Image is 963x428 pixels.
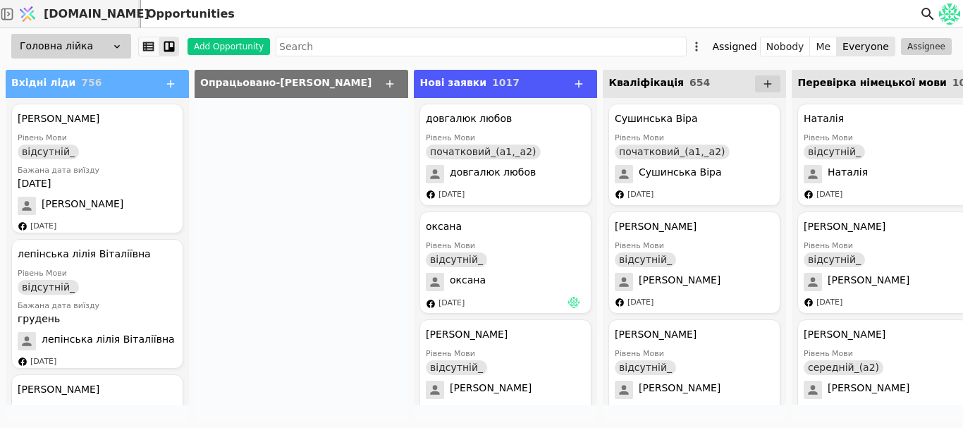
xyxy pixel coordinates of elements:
span: довгалюк любов [450,165,536,183]
div: [DATE] [30,356,56,368]
img: facebook.svg [615,190,625,200]
div: [DATE] [816,189,842,201]
div: початковий_(а1,_а2) [615,145,730,159]
div: [PERSON_NAME] [18,382,99,397]
span: 654 [689,77,710,88]
div: відсутній_ [804,252,865,267]
span: Перевірка німецької мови [797,77,946,88]
div: оксана [426,219,462,234]
input: Search [276,37,687,56]
div: [DATE] [438,298,465,310]
span: Опрацьовано-[PERSON_NAME] [200,77,372,88]
img: facebook.svg [804,190,814,200]
img: facebook.svg [18,221,27,231]
div: Рівень Мови [426,133,475,145]
span: [PERSON_NAME] [42,197,123,215]
div: [PERSON_NAME] [18,111,99,126]
span: [PERSON_NAME] [828,381,909,399]
span: лепінська лілія Віталіївна [42,332,175,350]
h2: Opportunities [141,6,235,23]
div: відсутній_ [426,252,487,267]
div: [PERSON_NAME] [804,219,885,234]
span: [PERSON_NAME] [639,273,720,291]
button: Add Opportunity [188,38,270,55]
img: Logo [17,1,38,27]
div: відсутній_ [804,145,865,159]
div: оксанаРівень Мовивідсутній_оксана[DATE]Ан [419,212,591,314]
img: facebook.svg [804,298,814,307]
span: [PERSON_NAME] [639,381,720,399]
button: Nobody [761,37,811,56]
img: facebook.svg [426,299,436,309]
div: [DATE] [30,221,56,233]
span: оксана [450,273,486,291]
a: [DOMAIN_NAME] [14,1,141,27]
span: Наталія [828,165,868,183]
div: Рівень Мови [18,403,67,415]
div: [PERSON_NAME]Рівень Мовивідсутній_[PERSON_NAME][DATE] [608,212,780,314]
div: відсутній_ [18,280,79,295]
div: лепінська лілія Віталіївна [18,247,151,262]
span: Вхідні ліди [11,77,75,88]
div: початковий_(а1,_а2) [426,145,541,159]
div: Рівень Мови [804,240,853,252]
div: грудень [18,312,177,326]
img: Ан [568,297,579,308]
div: Рівень Мови [426,348,475,360]
a: Add Opportunity [179,38,270,55]
div: Сушинська Віра [615,111,698,126]
div: Бажана дата виїзду [18,300,177,312]
div: [PERSON_NAME] [426,327,508,342]
span: 756 [81,77,102,88]
div: Рівень Мови [615,240,664,252]
div: [DATE] [816,405,842,417]
div: [DATE] [18,176,177,191]
div: відсутній_ [615,360,676,375]
span: [PERSON_NAME] [828,273,909,291]
div: [PERSON_NAME] [804,327,885,342]
div: [PERSON_NAME]Рівень Мовивідсутній_Бажана дата виїзду[DATE][PERSON_NAME][DATE] [11,104,183,233]
span: Нові заявки [419,77,486,88]
span: [DOMAIN_NAME] [44,6,149,23]
div: відсутній_ [615,252,676,267]
div: [DATE] [438,405,465,417]
div: [DATE] [627,297,654,309]
div: [DATE] [816,297,842,309]
div: лепінська лілія ВіталіївнаРівень Мовивідсутній_Бажана дата виїздугруденьлепінська лілія Віталіївн... [11,239,183,369]
div: відсутній_ [18,145,79,159]
div: Рівень Мови [804,348,853,360]
button: Everyone [837,37,895,56]
div: Головна лійка [11,34,131,59]
div: [DATE] [627,405,654,417]
span: Сушинська Віра [639,165,722,183]
div: Рівень Мови [615,348,664,360]
div: Рівень Мови [615,133,664,145]
div: Наталія [804,111,844,126]
div: [PERSON_NAME] [615,219,697,234]
div: [PERSON_NAME]Рівень Мовивідсутній_[PERSON_NAME][DATE] [608,319,780,422]
span: Кваліфікація [608,77,684,88]
button: Me [810,37,837,56]
img: facebook.svg [426,190,436,200]
div: Рівень Мови [18,268,67,280]
div: довгалюк любовРівень Мовипочатковий_(а1,_а2)довгалюк любов[DATE] [419,104,591,206]
img: facebook.svg [615,298,625,307]
div: Бажана дата виїзду [18,165,177,177]
div: середній_(а2) [804,360,883,375]
div: [PERSON_NAME] [615,327,697,342]
div: Рівень Мови [18,133,67,145]
div: [DATE] [627,189,654,201]
div: [PERSON_NAME]Рівень Мовивідсутній_[PERSON_NAME][DATE] [419,319,591,422]
button: Assignee [901,38,952,55]
div: Рівень Мови [804,133,853,145]
div: довгалюк любов [426,111,512,126]
div: Рівень Мови [426,240,475,252]
img: facebook.svg [18,357,27,367]
div: відсутній_ [426,360,487,375]
span: 1017 [492,77,520,88]
div: [DATE] [438,189,465,201]
span: [PERSON_NAME] [450,381,532,399]
img: fd4630185765f275fc86a5896eb00c8f [939,4,960,25]
div: Assigned [712,37,756,56]
div: Сушинська ВіраРівень Мовипочатковий_(а1,_а2)Сушинська Віра[DATE] [608,104,780,206]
